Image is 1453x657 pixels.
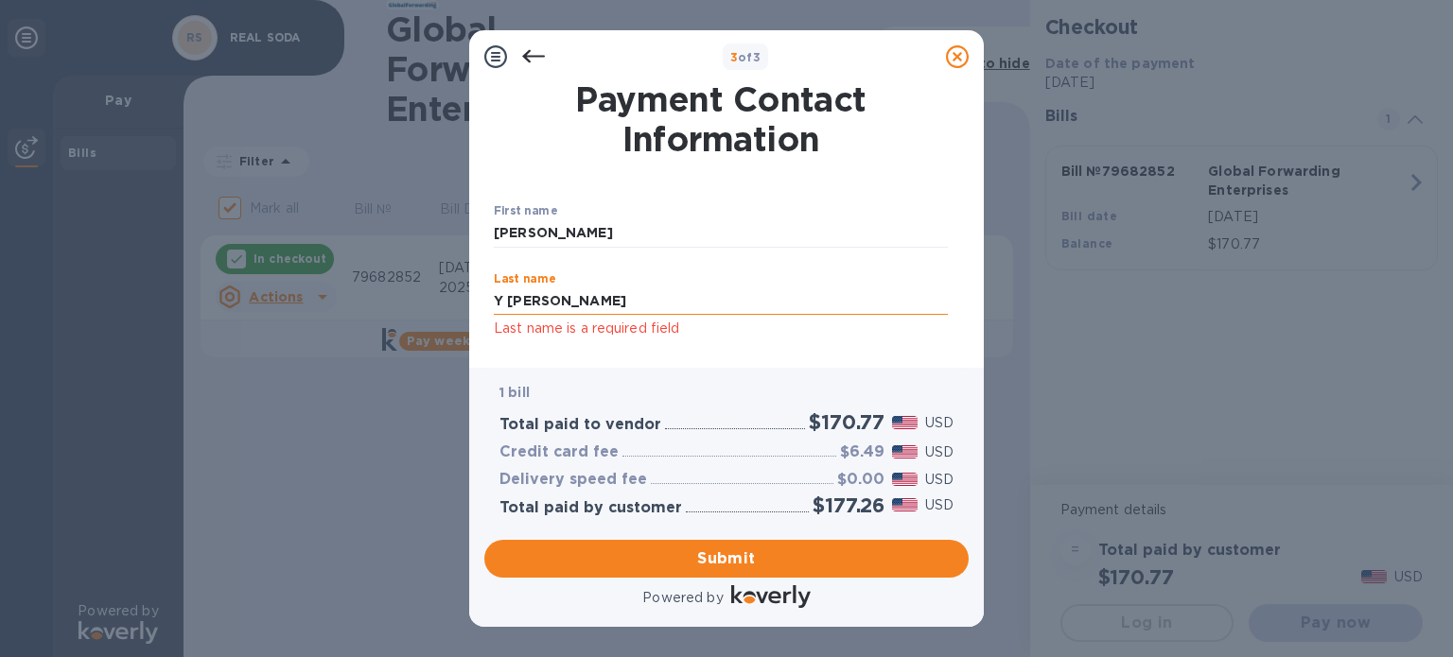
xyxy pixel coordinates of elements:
h3: $0.00 [837,471,884,489]
h3: Total paid by customer [499,499,682,517]
b: of 3 [730,50,762,64]
p: USD [925,470,954,490]
h3: Credit card fee [499,443,619,461]
h2: $170.77 [809,410,884,434]
label: First name [494,206,557,217]
h1: Payment Contact Information [494,79,948,159]
b: 1 bill [499,385,530,400]
p: Powered by [642,588,723,608]
p: USD [925,413,954,433]
h3: Total paid to vendor [499,416,661,434]
h2: $177.26 [813,493,884,517]
img: USD [892,498,918,511]
input: Enter your last name [494,287,948,316]
input: Enter your first name [494,219,948,248]
h3: $6.49 [840,443,884,461]
p: USD [925,495,954,515]
button: Submit [484,540,969,578]
img: Logo [731,585,811,608]
img: USD [892,445,918,458]
span: 3 [730,50,738,64]
label: Last name [494,273,556,285]
p: Last name is a required field [494,318,948,339]
span: Submit [499,547,954,570]
p: USD [925,442,954,462]
img: USD [892,416,918,429]
h3: Delivery speed fee [499,471,647,489]
img: USD [892,473,918,486]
